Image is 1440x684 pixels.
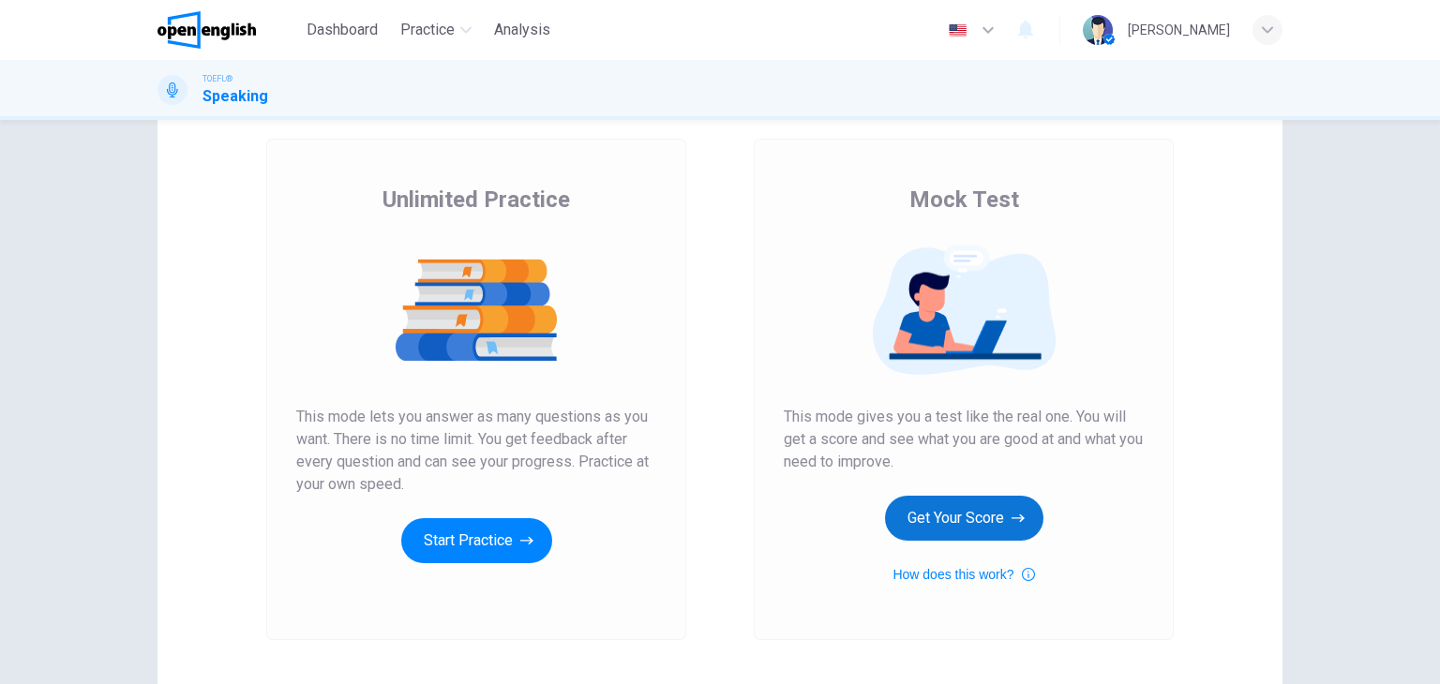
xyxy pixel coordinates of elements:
[892,563,1034,586] button: How does this work?
[157,11,256,49] img: OpenEnglish logo
[946,23,969,37] img: en
[400,19,455,41] span: Practice
[382,185,570,215] span: Unlimited Practice
[393,13,479,47] button: Practice
[885,496,1043,541] button: Get Your Score
[202,85,268,108] h1: Speaking
[487,13,558,47] button: Analysis
[494,19,550,41] span: Analysis
[157,11,299,49] a: OpenEnglish logo
[307,19,378,41] span: Dashboard
[296,406,656,496] span: This mode lets you answer as many questions as you want. There is no time limit. You get feedback...
[1083,15,1113,45] img: Profile picture
[1128,19,1230,41] div: [PERSON_NAME]
[784,406,1144,473] span: This mode gives you a test like the real one. You will get a score and see what you are good at a...
[909,185,1019,215] span: Mock Test
[202,72,232,85] span: TOEFL®
[299,13,385,47] button: Dashboard
[401,518,552,563] button: Start Practice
